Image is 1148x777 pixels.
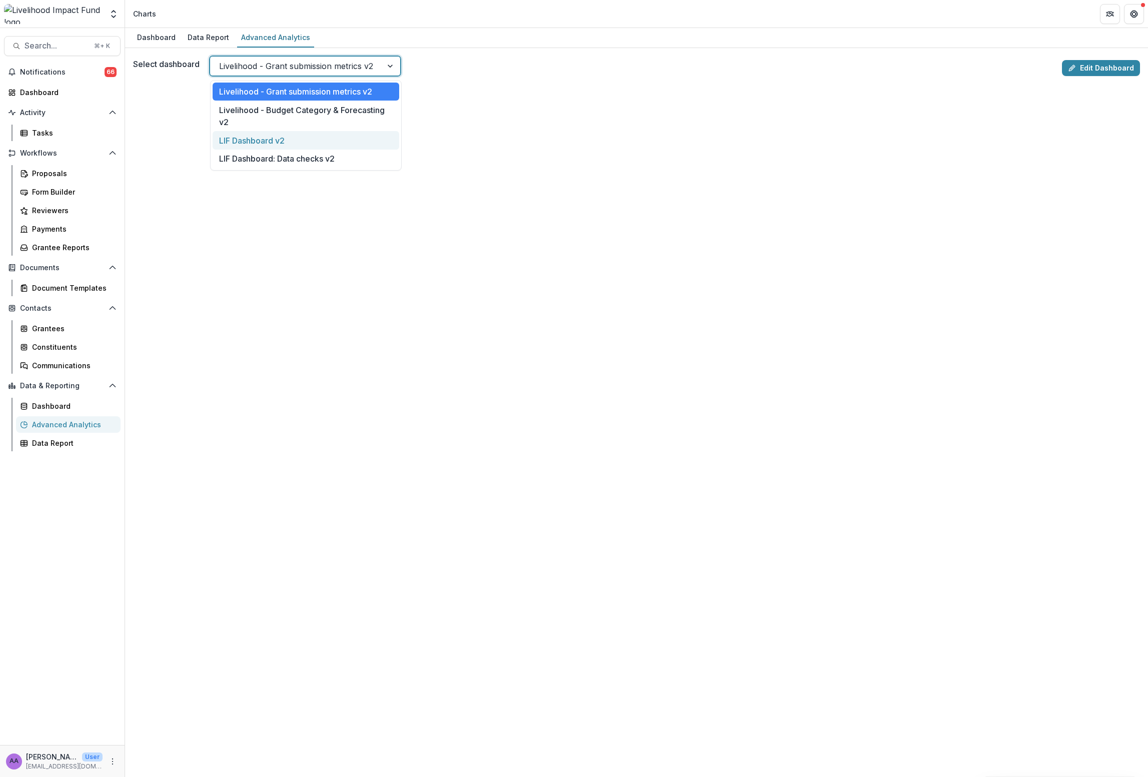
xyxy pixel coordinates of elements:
a: Form Builder [16,184,121,200]
div: Constituents [32,342,113,352]
button: Open Activity [4,105,121,121]
a: Payments [16,221,121,237]
a: Grantees [16,320,121,337]
a: Constituents [16,339,121,355]
div: Proposals [32,168,113,179]
a: Advanced Analytics [237,28,314,48]
button: Open Documents [4,260,121,276]
a: Proposals [16,165,121,182]
div: Livelihood - Grant submission metrics v2 [213,83,399,101]
a: Grantee Reports [16,239,121,256]
a: Dashboard [4,84,121,101]
a: Data Report [184,28,233,48]
div: Dashboard [20,87,113,98]
button: Open Workflows [4,145,121,161]
button: Partners [1100,4,1120,24]
button: Open entity switcher [107,4,121,24]
button: Open Data & Reporting [4,378,121,394]
div: Reviewers [32,205,113,216]
span: 66 [105,67,117,77]
div: Document Templates [32,283,113,293]
p: [EMAIL_ADDRESS][DOMAIN_NAME] [26,762,103,771]
span: Contacts [20,304,105,313]
a: Document Templates [16,280,121,296]
a: Data Report [16,435,121,451]
div: Dashboard [32,401,113,411]
label: Select dashboard [133,58,200,70]
button: Notifications66 [4,64,121,80]
div: ⌘ + K [92,41,112,52]
div: Livelihood - Budget Category & Forecasting v2 [213,101,399,131]
div: Grantees [32,323,113,334]
div: LIF Dashboard: Data checks v2 [213,150,399,168]
button: Search... [4,36,121,56]
button: More [107,755,119,767]
a: Advanced Analytics [16,416,121,433]
button: Get Help [1124,4,1144,24]
div: Grantee Reports [32,242,113,253]
a: Tasks [16,125,121,141]
span: Notifications [20,68,105,77]
div: Advanced Analytics [32,419,113,430]
div: Charts [133,9,156,19]
div: Form Builder [32,187,113,197]
button: Open Contacts [4,300,121,316]
div: Advanced Analytics [237,30,314,45]
p: User [82,752,103,761]
a: Dashboard [16,398,121,414]
div: Communications [32,360,113,371]
div: Aude Anquetil [10,758,19,764]
span: Documents [20,264,105,272]
a: Dashboard [133,28,180,48]
div: Dashboard [133,30,180,45]
div: Data Report [32,438,113,448]
div: Tasks [32,128,113,138]
a: Reviewers [16,202,121,219]
img: Livelihood Impact Fund logo [4,4,103,24]
span: Data & Reporting [20,382,105,390]
span: Workflows [20,149,105,158]
p: [PERSON_NAME] [26,751,78,762]
span: Search... [25,41,88,51]
nav: breadcrumb [129,7,160,21]
a: Edit Dashboard [1062,60,1140,76]
div: LIF Dashboard v2 [213,131,399,150]
span: Activity [20,109,105,117]
div: Payments [32,224,113,234]
div: Data Report [184,30,233,45]
a: Communications [16,357,121,374]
